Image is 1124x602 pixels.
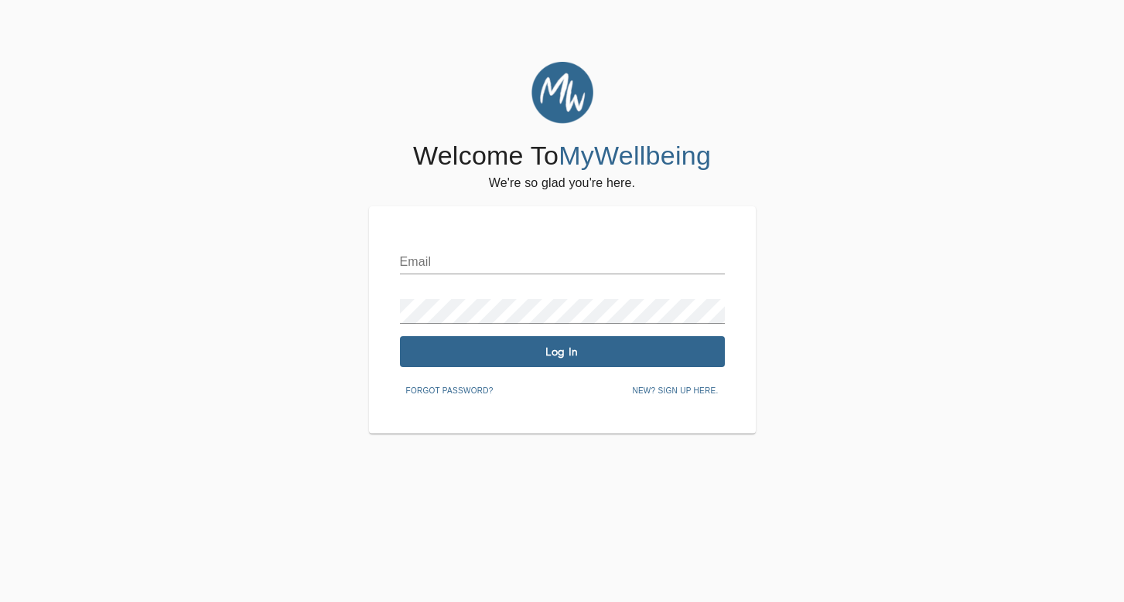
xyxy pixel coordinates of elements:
button: Forgot password? [400,379,500,403]
span: New? Sign up here. [632,384,718,398]
a: Forgot password? [400,383,500,396]
button: Log In [400,336,725,367]
span: Log In [406,345,719,359]
button: New? Sign up here. [626,379,724,403]
span: Forgot password? [406,384,494,398]
span: MyWellbeing [559,141,711,170]
img: MyWellbeing [531,62,593,124]
h6: We're so glad you're here. [489,172,635,194]
h4: Welcome To [413,140,711,172]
